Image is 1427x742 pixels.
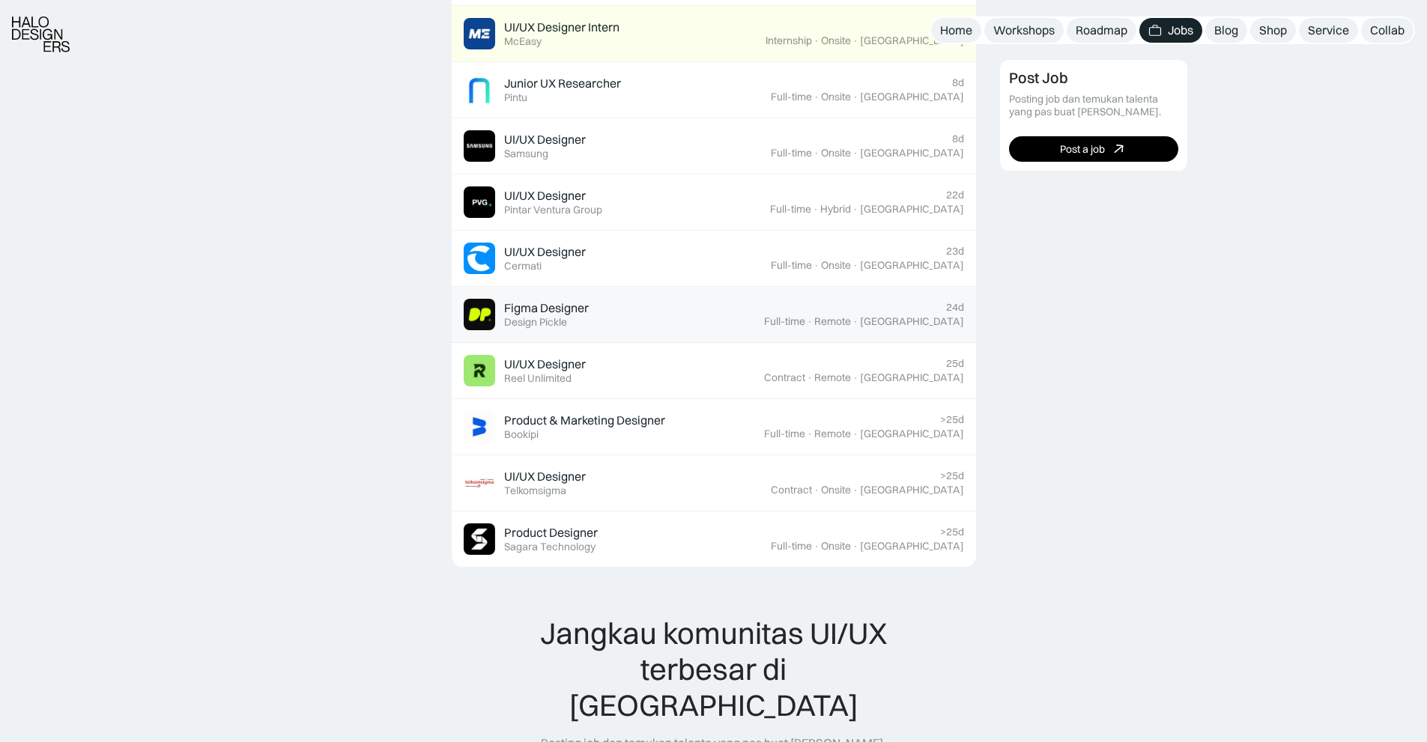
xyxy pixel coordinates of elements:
a: Job ImageProduct & Marketing DesignerBookipi>25dFull-time·Remote·[GEOGRAPHIC_DATA] [452,399,976,455]
div: Cermati [504,260,542,273]
div: Remote [814,428,851,440]
a: Job ImageUI/UX DesignerSamsung8dFull-time·Onsite·[GEOGRAPHIC_DATA] [452,118,976,174]
div: · [852,147,858,159]
div: Onsite [821,91,851,103]
a: Shop [1250,18,1296,43]
a: Job ImageProduct DesignerSagara Technology>25dFull-time·Onsite·[GEOGRAPHIC_DATA] [452,511,976,568]
div: · [807,428,813,440]
div: · [852,428,858,440]
div: Contract [764,371,805,384]
div: Onsite [821,540,851,553]
div: Figma Designer [504,300,589,316]
div: Pintar Ventura Group [504,204,602,216]
div: Onsite [821,484,851,496]
div: Full-time [771,147,812,159]
a: Job ImageUI/UX Designer InternMcEasy8dInternship·Onsite·[GEOGRAPHIC_DATA] [452,6,976,62]
div: · [852,371,858,384]
div: >25d [940,413,964,426]
a: Jobs [1139,18,1202,43]
img: Job Image [464,186,495,218]
div: Full-time [764,315,805,328]
div: [GEOGRAPHIC_DATA] [860,371,964,384]
a: Workshops [984,18,1064,43]
div: UI/UX Designer Intern [504,19,619,35]
div: Pintu [504,91,527,104]
div: [GEOGRAPHIC_DATA] [860,259,964,272]
div: Full-time [771,540,812,553]
div: UI/UX Designer [504,188,586,204]
div: · [852,315,858,328]
div: · [807,315,813,328]
div: Onsite [821,147,851,159]
div: [GEOGRAPHIC_DATA] [860,91,964,103]
img: Job Image [464,299,495,330]
img: Job Image [464,523,495,555]
div: Onsite [821,259,851,272]
div: Jobs [1168,22,1193,38]
div: Full-time [771,259,812,272]
div: Full-time [764,428,805,440]
a: Service [1299,18,1358,43]
a: Job ImageUI/UX DesignerPintar Ventura Group22dFull-time·Hybrid·[GEOGRAPHIC_DATA] [452,174,976,231]
a: Blog [1205,18,1247,43]
div: [GEOGRAPHIC_DATA] [860,203,964,216]
div: Bookipi [504,428,539,441]
div: Post Job [1009,69,1068,87]
div: Product & Marketing Designer [504,413,665,428]
a: Job ImageFigma DesignerDesign Pickle24dFull-time·Remote·[GEOGRAPHIC_DATA] [452,287,976,343]
img: Job Image [464,411,495,443]
div: Workshops [993,22,1055,38]
div: 22d [946,189,964,201]
div: Hybrid [820,203,851,216]
div: Reel Unlimited [504,372,572,385]
a: Roadmap [1067,18,1136,43]
div: Roadmap [1076,22,1127,38]
div: Contract [771,484,812,496]
div: Samsung [504,148,548,160]
div: 8d [952,76,964,89]
div: Product Designer [504,525,598,541]
div: 23d [946,245,964,258]
img: Job Image [464,74,495,106]
div: Full-time [771,91,812,103]
div: Shop [1259,22,1287,38]
div: Internship [766,34,812,47]
a: Post a job [1009,136,1178,162]
div: 24d [946,301,964,314]
a: Job ImageUI/UX DesignerCermati23dFull-time·Onsite·[GEOGRAPHIC_DATA] [452,231,976,287]
div: · [813,203,819,216]
div: >25d [940,469,964,482]
div: Sagara Technology [504,541,596,553]
div: [GEOGRAPHIC_DATA] [860,34,964,47]
div: 8d [952,133,964,145]
div: [GEOGRAPHIC_DATA] [860,315,964,328]
div: · [814,259,819,272]
a: Collab [1361,18,1414,43]
img: Job Image [464,243,495,274]
div: Junior UX Researcher [504,76,621,91]
div: Full-time [770,203,811,216]
div: Posting job dan temukan talenta yang pas buat [PERSON_NAME]. [1009,93,1178,118]
div: 25d [946,357,964,370]
div: >25d [940,526,964,538]
div: [GEOGRAPHIC_DATA] [860,540,964,553]
div: Remote [814,315,851,328]
div: [GEOGRAPHIC_DATA] [860,147,964,159]
div: · [852,484,858,496]
div: · [852,540,858,553]
div: · [814,91,819,103]
div: Telkomsigma [504,484,566,497]
div: UI/UX Designer [504,132,586,148]
div: UI/UX Designer [504,244,586,260]
div: [GEOGRAPHIC_DATA] [860,484,964,496]
div: · [814,484,819,496]
div: Remote [814,371,851,384]
div: · [852,259,858,272]
div: Blog [1214,22,1238,38]
div: Service [1308,22,1349,38]
a: Job ImageJunior UX ResearcherPintu8dFull-time·Onsite·[GEOGRAPHIC_DATA] [452,62,976,118]
img: Job Image [464,467,495,499]
div: · [814,147,819,159]
div: UI/UX Designer [504,356,586,372]
div: · [814,34,819,47]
